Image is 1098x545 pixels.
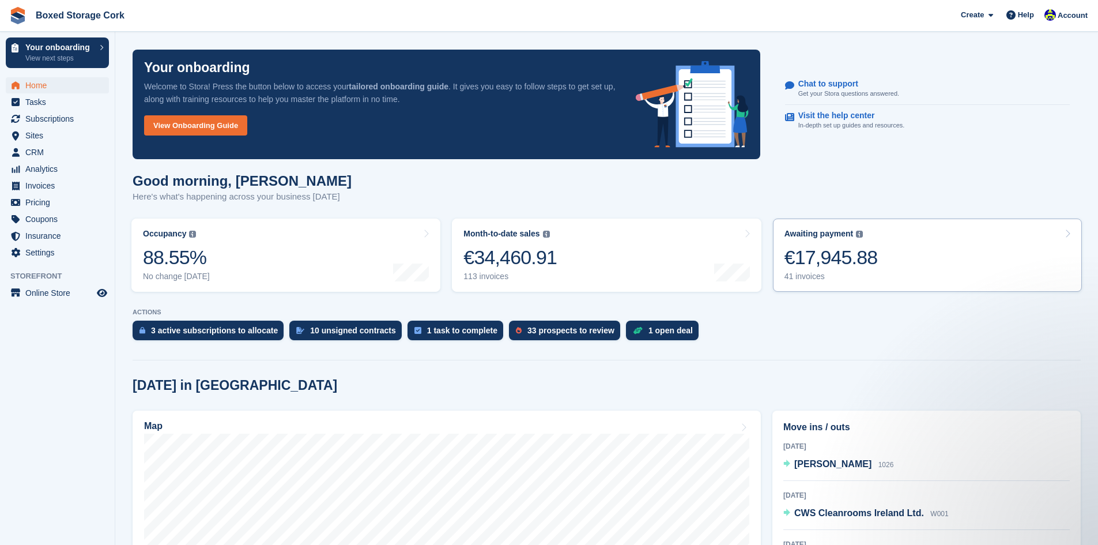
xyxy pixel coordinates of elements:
p: ACTIONS [133,309,1081,316]
a: menu [6,228,109,244]
img: icon-info-grey-7440780725fd019a000dd9b08b2336e03edf1995a4989e88bcd33f0948082b44.svg [543,231,550,238]
a: menu [6,127,109,144]
img: onboarding-info-6c161a55d2c0e0a8cae90662b2fe09162a5109e8cc188191df67fb4f79e88e88.svg [636,61,749,148]
span: Subscriptions [25,111,95,127]
a: menu [6,245,109,261]
img: contract_signature_icon-13c848040528278c33f63329250d36e43548de30e8caae1d1a13099fd9432cc5.svg [296,327,304,334]
img: task-75834270c22a3079a89374b754ae025e5fb1db73e45f91037f5363f120a921f8.svg [414,327,421,334]
a: Chat to support Get your Stora questions answered. [785,73,1070,105]
h2: [DATE] in [GEOGRAPHIC_DATA] [133,378,337,393]
span: Home [25,77,95,93]
a: 1 open deal [626,321,704,346]
p: In-depth set up guides and resources. [798,121,905,130]
a: Awaiting payment €17,945.88 41 invoices [773,219,1082,292]
img: icon-info-grey-7440780725fd019a000dd9b08b2336e03edf1995a4989e88bcd33f0948082b44.svg [189,231,196,238]
h2: Map [144,421,163,431]
a: CWS Cleanrooms Ireland Ltd. W001 [783,506,949,521]
div: €34,460.91 [463,246,557,269]
a: Preview store [95,286,109,300]
span: Online Store [25,285,95,301]
p: Chat to support [798,79,890,89]
div: 33 prospects to review [527,326,614,335]
span: Insurance [25,228,95,244]
span: CRM [25,144,95,160]
div: 41 invoices [784,272,878,281]
a: menu [6,161,109,177]
span: W001 [930,510,948,518]
div: [DATE] [783,441,1070,452]
a: menu [6,178,109,194]
span: Invoices [25,178,95,194]
a: menu [6,77,109,93]
div: Awaiting payment [784,229,854,239]
a: menu [6,144,109,160]
div: 10 unsigned contracts [310,326,396,335]
a: 3 active subscriptions to allocate [133,321,289,346]
p: Welcome to Stora! Press the button below to access your . It gives you easy to follow steps to ge... [144,80,617,106]
a: 33 prospects to review [509,321,626,346]
a: Occupancy 88.55% No change [DATE] [131,219,440,292]
span: Settings [25,245,95,261]
span: 1026 [878,461,894,469]
span: Storefront [10,270,115,282]
p: Visit the help center [798,111,896,121]
span: Analytics [25,161,95,177]
p: Your onboarding [144,61,250,74]
a: Visit the help center In-depth set up guides and resources. [785,105,1070,136]
h2: Move ins / outs [783,420,1070,434]
span: Pricing [25,194,95,211]
a: Boxed Storage Cork [31,6,129,25]
img: icon-info-grey-7440780725fd019a000dd9b08b2336e03edf1995a4989e88bcd33f0948082b44.svg [856,231,863,238]
a: Your onboarding View next steps [6,37,109,68]
a: menu [6,194,109,211]
a: menu [6,111,109,127]
h1: Good morning, [PERSON_NAME] [133,173,352,189]
a: View Onboarding Guide [144,115,247,136]
div: No change [DATE] [143,272,210,281]
a: 10 unsigned contracts [289,321,407,346]
img: prospect-51fa495bee0391a8d652442698ab0144808aea92771e9ea1ae160a38d050c398.svg [516,327,522,334]
img: stora-icon-8386f47178a22dfd0bd8f6a31ec36ba5ce8667c1dd55bd0f319d3a0aa187defe.svg [9,7,27,24]
a: menu [6,211,109,227]
span: Help [1018,9,1034,21]
span: Create [961,9,984,21]
span: [PERSON_NAME] [794,459,871,469]
span: CWS Cleanrooms Ireland Ltd. [794,508,924,518]
div: 1 open deal [648,326,693,335]
p: Here's what's happening across your business [DATE] [133,190,352,204]
div: [DATE] [783,490,1070,501]
img: active_subscription_to_allocate_icon-d502201f5373d7db506a760aba3b589e785aa758c864c3986d89f69b8ff3... [139,326,145,334]
div: 113 invoices [463,272,557,281]
div: 88.55% [143,246,210,269]
a: menu [6,94,109,110]
a: [PERSON_NAME] 1026 [783,457,893,472]
img: deal-1b604bf984904fb50ccaf53a9ad4b4a5d6e5aea283cecdc64d6e3604feb123c2.svg [633,326,643,334]
div: 1 task to complete [427,326,497,335]
strong: tailored onboarding guide [349,82,448,91]
span: Coupons [25,211,95,227]
div: Month-to-date sales [463,229,539,239]
span: Account [1058,10,1088,21]
img: Vincent [1044,9,1056,21]
div: 3 active subscriptions to allocate [151,326,278,335]
a: Month-to-date sales €34,460.91 113 invoices [452,219,761,292]
p: View next steps [25,53,94,63]
div: Occupancy [143,229,186,239]
a: menu [6,285,109,301]
p: Your onboarding [25,43,94,51]
a: 1 task to complete [407,321,509,346]
span: Sites [25,127,95,144]
div: €17,945.88 [784,246,878,269]
p: Get your Stora questions answered. [798,89,899,99]
span: Tasks [25,94,95,110]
